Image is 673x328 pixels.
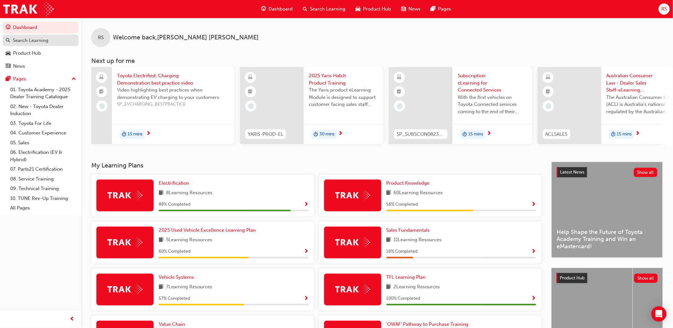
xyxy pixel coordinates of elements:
[159,189,163,197] span: book-icon
[389,67,532,144] a: SP_SUBSCON0823_ELSubscription eLearning for Connected ServicesWith the first vehicles on Toyota C...
[91,67,234,144] a: Toyota Electrified: Charging Demonstration best practice videoVideo highlighting best practices w...
[159,236,163,244] span: book-icon
[6,51,10,56] span: car-icon
[560,169,585,175] span: Latest News
[166,236,212,244] span: 5 Learning Resources
[248,73,253,82] span: learningResourceType_ELEARNING-icon
[309,86,378,108] span: The Yaris product eLearning Module is designed to support customer facing sales staff with introd...
[545,131,568,138] span: ACLSALES
[146,131,151,137] span: next-icon
[338,131,343,137] span: next-icon
[8,147,79,164] a: 06. Electrification (EV & Hybrid)
[386,189,391,197] span: book-icon
[557,229,657,250] span: Help Shape the Future of Toyota Academy Training and Win an eMastercard!
[108,190,142,200] img: Trak
[310,5,346,13] span: Search Learning
[335,237,370,247] img: Trak
[72,75,76,83] span: up-icon
[386,180,430,186] span: Product Knowledge
[6,76,10,82] span: pages-icon
[8,174,79,184] a: 08. Service Training
[240,67,383,144] a: YARIS-PROD-EL2025 Yaris Hatch Product TrainingThe Yaris product eLearning Module is designed to s...
[261,5,266,13] span: guage-icon
[6,38,10,44] span: search-icon
[113,34,259,41] span: Welcome back , [PERSON_NAME] [PERSON_NAME]
[386,236,391,244] span: book-icon
[304,202,309,208] span: Show Progress
[394,189,443,197] span: 60 Learning Resources
[531,296,536,302] span: Show Progress
[8,184,79,194] a: 09. Technical Training
[659,3,670,15] button: RS
[546,73,551,82] span: learningResourceType_ELEARNING-icon
[634,274,658,283] button: Show all
[397,131,445,138] span: SP_SUBSCON0823_EL
[397,88,402,96] span: booktick-icon
[13,37,48,44] div: Search Learning
[397,103,403,109] span: learningRecordVerb_NONE-icon
[468,131,483,138] span: 15 mins
[269,5,293,13] span: Dashboard
[8,164,79,174] a: 07. Parts21 Certification
[531,201,536,208] button: Show Progress
[462,130,467,139] span: duration-icon
[546,103,552,109] span: learningRecordVerb_NONE-icon
[159,180,189,186] span: Electrification
[159,201,191,208] span: 88 % Completed
[8,119,79,128] a: 03. Toyota For Life
[8,138,79,148] a: 05. Sales
[557,167,657,177] a: Latest NewsShow all
[248,131,283,138] span: YARIS-PROD-EL
[552,162,663,258] a: Latest NewsShow allHelp Shape the Future of Toyota Academy Training and Win an eMastercard!
[309,72,378,86] span: 2025 Yaris Hatch Product Training
[304,249,309,255] span: Show Progress
[159,295,190,302] span: 57 % Completed
[3,2,54,16] img: Trak
[546,88,551,96] span: booktick-icon
[531,248,536,256] button: Show Progress
[13,50,41,57] div: Product Hub
[3,35,79,46] a: Search Learning
[100,88,104,96] span: booktick-icon
[426,3,456,16] a: pages-iconPages
[431,5,436,13] span: pages-icon
[651,306,667,322] div: Open Intercom Messenger
[386,274,426,280] span: TFL Learning Plan
[248,88,253,96] span: booktick-icon
[304,201,309,208] button: Show Progress
[386,227,430,233] span: Sales Fundamentals
[396,3,426,16] a: news-iconNews
[560,275,585,281] span: Product Hub
[356,5,361,13] span: car-icon
[159,248,191,255] span: 60 % Completed
[335,190,370,200] img: Trak
[108,237,142,247] img: Trak
[557,273,658,283] a: Product HubShow all
[70,315,75,323] span: prev-icon
[248,103,254,109] span: learningRecordVerb_NONE-icon
[128,131,142,138] span: 15 mins
[386,295,420,302] span: 100 % Completed
[458,72,527,94] span: Subscription eLearning for Connected Services
[117,72,229,86] span: Toyota Electrified: Charging Demonstration best practice video
[122,130,126,139] span: duration-icon
[661,5,667,13] span: RS
[13,63,25,70] div: News
[159,321,185,327] span: Value Chain
[159,274,197,281] a: Vehicle Systems
[458,94,527,115] span: With the first vehicles on Toyota Connected services coming to the end of their complimentary per...
[6,25,10,31] span: guage-icon
[409,5,421,13] span: News
[98,34,104,41] span: RS
[3,60,79,72] a: News
[351,3,396,16] a: car-iconProduct Hub
[117,86,229,101] span: Video highlighting best practices when demonstrating EV charging to your customers.
[159,180,192,187] a: Electrification
[3,73,79,85] button: Pages
[401,5,406,13] span: news-icon
[394,283,440,291] span: 2 Learning Resources
[3,20,79,73] button: DashboardSearch LearningProduct HubNews
[363,5,391,13] span: Product Hub
[531,295,536,303] button: Show Progress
